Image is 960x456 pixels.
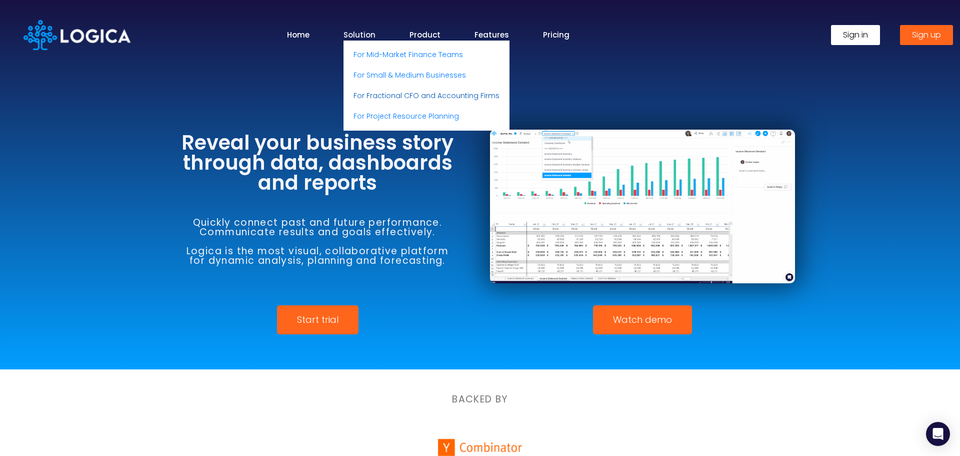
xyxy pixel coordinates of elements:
[297,315,338,324] span: Start trial
[165,218,470,265] h6: Quickly connect past and future performance. Communicate results and goals effectively. Logica is...
[613,315,672,324] span: Watch demo
[23,29,130,40] a: Logica
[343,86,509,106] a: For Fractional CFO and Accounting Firms
[912,31,941,39] span: Sign up
[287,29,309,41] a: Home
[277,305,358,334] a: Start trial
[23,20,130,50] img: Logica
[343,41,509,131] ul: Solution
[343,29,375,41] a: Solution
[210,394,750,404] h6: BACKED BY
[165,133,470,193] h3: Reveal your business story through data, dashboards and reports
[343,45,509,65] a: For Mid-Market Finance Teams
[926,422,950,446] div: Open Intercom Messenger
[343,65,509,86] a: For Small & Medium Businesses
[593,305,692,334] a: Watch demo
[900,25,953,45] a: Sign up
[409,29,440,41] a: Product
[343,106,509,127] a: For Project Resource Planning
[831,25,880,45] a: Sign in
[843,31,868,39] span: Sign in
[543,29,569,41] a: Pricing
[474,29,509,41] a: Features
